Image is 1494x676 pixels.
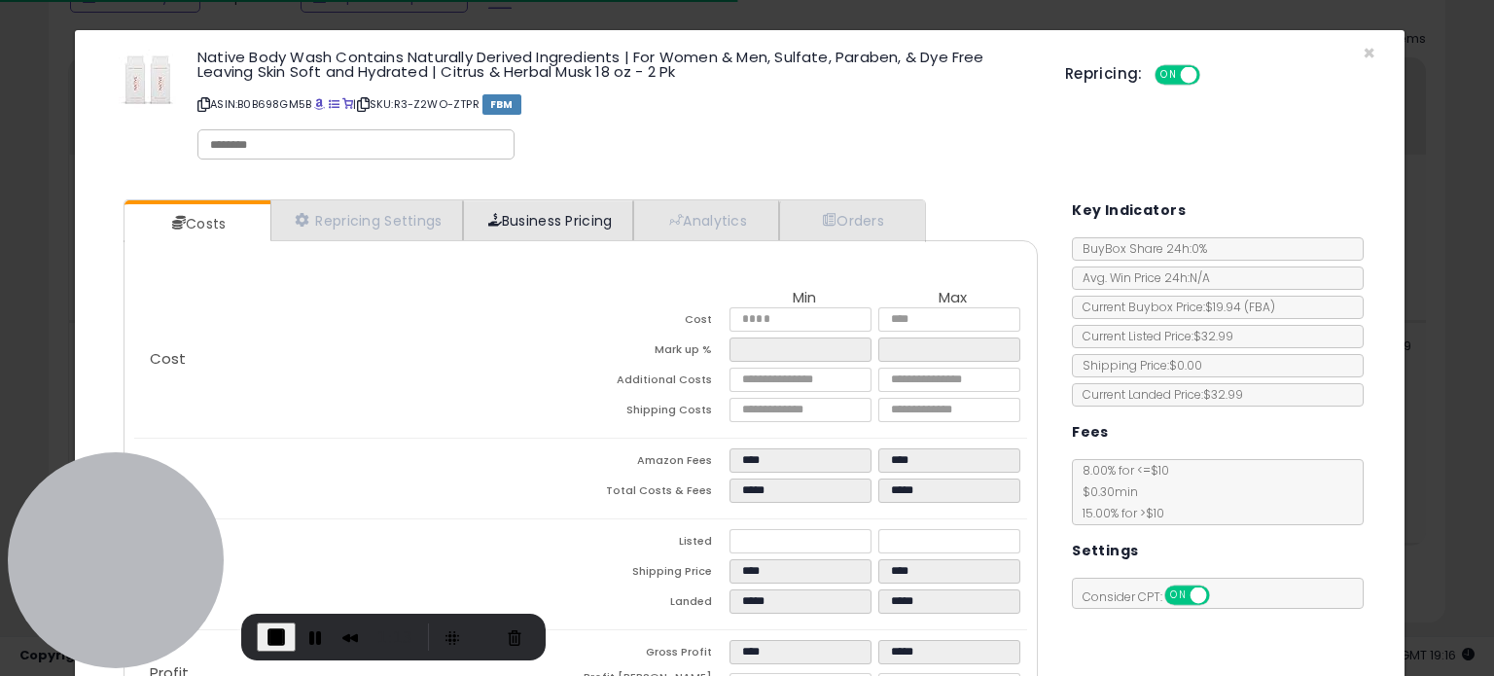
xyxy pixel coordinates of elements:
[1072,539,1138,563] h5: Settings
[119,50,177,108] img: 41BiawgYVOL._SL60_.jpg
[342,96,353,112] a: Your listing only
[878,290,1027,307] th: Max
[124,204,268,243] a: Costs
[1073,299,1275,315] span: Current Buybox Price:
[1073,240,1207,257] span: BuyBox Share 24h: 0%
[197,89,1036,120] p: ASIN: B0B698GM5B | SKU: R3-Z2WO-ZTPR
[581,479,729,509] td: Total Costs & Fees
[581,368,729,398] td: Additional Costs
[633,200,779,240] a: Analytics
[1073,269,1210,286] span: Avg. Win Price 24h: N/A
[197,50,1036,79] h3: Native Body Wash Contains Naturally Derived Ingredients | For Women & Men, Sulfate, Paraben, & Dy...
[134,471,581,486] p: Fees
[1073,357,1202,374] span: Shipping Price: $0.00
[729,290,878,307] th: Min
[1363,39,1375,67] span: ×
[581,529,729,559] td: Listed
[134,351,581,367] p: Cost
[1072,198,1186,223] h5: Key Indicators
[1156,67,1181,84] span: ON
[270,200,463,240] a: Repricing Settings
[779,200,923,240] a: Orders
[581,398,729,428] td: Shipping Costs
[581,640,729,670] td: Gross Profit
[1073,328,1233,344] span: Current Listed Price: $32.99
[1207,587,1238,604] span: OFF
[329,96,339,112] a: All offer listings
[581,338,729,368] td: Mark up %
[581,448,729,479] td: Amazon Fees
[1073,483,1138,500] span: $0.30 min
[1073,386,1243,403] span: Current Landed Price: $32.99
[314,96,325,112] a: BuyBox page
[581,307,729,338] td: Cost
[1205,299,1275,315] span: $19.94
[581,589,729,620] td: Landed
[134,567,581,583] p: Price
[1065,66,1143,82] h5: Repricing:
[1073,462,1169,521] span: 8.00 % for <= $10
[1072,420,1109,445] h5: Fees
[1073,505,1164,521] span: 15.00 % for > $10
[463,200,633,240] a: Business Pricing
[1196,67,1227,84] span: OFF
[1073,588,1235,605] span: Consider CPT:
[581,559,729,589] td: Shipping Price
[482,94,521,115] span: FBM
[1244,299,1275,315] span: ( FBA )
[1166,587,1191,604] span: ON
